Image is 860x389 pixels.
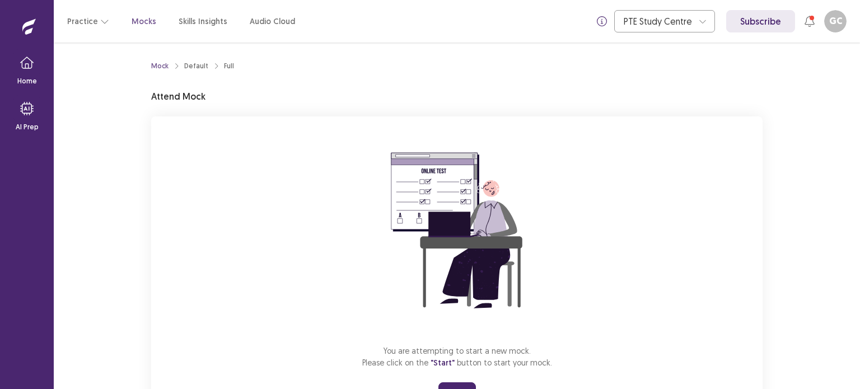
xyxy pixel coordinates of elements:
a: Skills Insights [179,16,227,27]
img: attend-mock [356,130,558,331]
span: "Start" [431,358,455,368]
p: Home [17,76,37,86]
button: Practice [67,11,109,31]
div: Default [184,61,208,71]
a: Audio Cloud [250,16,295,27]
p: AI Prep [16,122,39,132]
div: PTE Study Centre [624,11,693,32]
a: Mock [151,61,169,71]
button: GC [824,10,847,32]
div: Full [224,61,234,71]
a: Mocks [132,16,156,27]
p: You are attempting to start a new mock. Please click on the button to start your mock. [362,345,552,369]
button: info [592,11,612,31]
p: Attend Mock [151,90,205,103]
nav: breadcrumb [151,61,234,71]
a: Subscribe [726,10,795,32]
